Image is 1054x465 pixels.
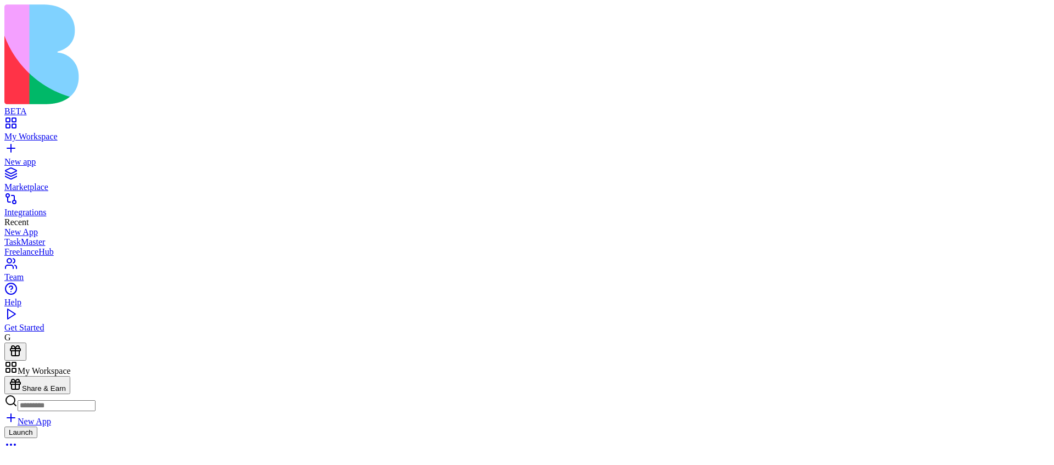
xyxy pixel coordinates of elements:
div: Marketplace [4,182,1050,192]
a: New app [4,147,1050,167]
div: Team [4,272,1050,282]
div: Help [4,298,1050,307]
a: My Workspace [4,122,1050,142]
a: New App [4,417,51,426]
span: My Workspace [18,366,71,376]
a: Help [4,288,1050,307]
div: BETA [4,107,1050,116]
div: Get Started [4,323,1050,333]
span: Recent [4,217,29,227]
a: BETA [4,97,1050,116]
a: Integrations [4,198,1050,217]
a: Get Started [4,313,1050,333]
a: FreelanceHub [4,247,1050,257]
button: Share & Earn [4,376,70,394]
a: TaskMaster [4,237,1050,247]
div: My Workspace [4,132,1050,142]
span: G [4,333,11,342]
a: Marketplace [4,172,1050,192]
a: Team [4,262,1050,282]
div: Integrations [4,208,1050,217]
span: Share & Earn [22,384,66,393]
button: Launch [4,427,37,438]
img: logo [4,4,446,104]
div: New app [4,157,1050,167]
a: New App [4,227,1050,237]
